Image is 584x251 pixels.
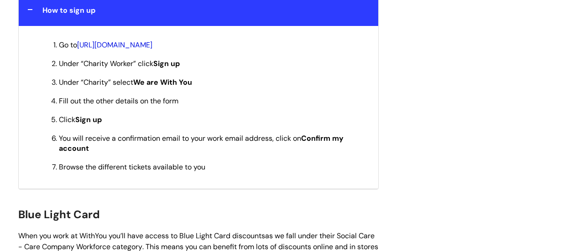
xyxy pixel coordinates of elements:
span: Click [59,115,102,124]
strong: Sign up [75,115,102,124]
span: Browse the different tickets available to you [59,162,205,172]
a: [URL][DOMAIN_NAME] [77,40,152,50]
span: Under “Charity” select [59,77,192,87]
strong: Confirm my account [59,133,344,153]
strong: We are With You [133,77,192,87]
span: You will receive a confirmation email to your work email address, click on [59,133,344,153]
span: How to sign up [42,5,95,15]
strong: Sign up [153,59,180,68]
span: Blue Light Card [18,207,100,221]
span: Fill out the other details on the form [59,96,178,106]
span: Under “Charity Worker” click [59,59,180,68]
span: Go to [59,40,152,50]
